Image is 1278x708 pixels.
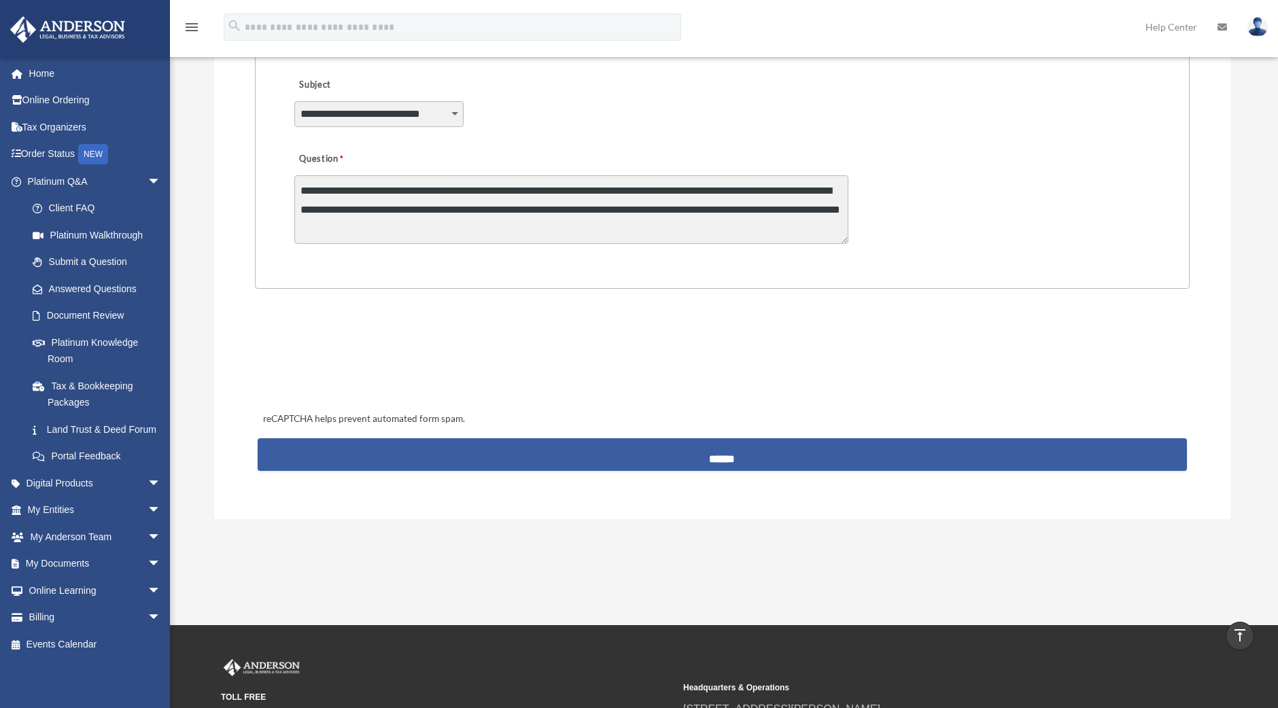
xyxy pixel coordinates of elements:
[19,302,182,330] a: Document Review
[6,16,129,43] img: Anderson Advisors Platinum Portal
[10,550,182,578] a: My Documentsarrow_drop_down
[19,275,182,302] a: Answered Questions
[184,24,200,35] a: menu
[10,141,182,169] a: Order StatusNEW
[148,168,175,196] span: arrow_drop_down
[10,497,182,524] a: My Entitiesarrow_drop_down
[10,604,182,631] a: Billingarrow_drop_down
[19,416,182,443] a: Land Trust & Deed Forum
[148,550,175,578] span: arrow_drop_down
[10,168,182,195] a: Platinum Q&Aarrow_drop_down
[10,60,182,87] a: Home
[19,372,182,416] a: Tax & Bookkeeping Packages
[184,19,200,35] i: menu
[294,76,424,95] label: Subject
[221,659,303,677] img: Anderson Advisors Platinum Portal
[19,222,182,249] a: Platinum Walkthrough
[221,690,674,705] small: TOLL FREE
[19,249,175,276] a: Submit a Question
[19,329,182,372] a: Platinum Knowledge Room
[148,577,175,605] span: arrow_drop_down
[148,604,175,632] span: arrow_drop_down
[10,113,182,141] a: Tax Organizers
[294,150,400,169] label: Question
[78,144,108,164] div: NEW
[10,523,182,550] a: My Anderson Teamarrow_drop_down
[148,497,175,525] span: arrow_drop_down
[683,681,1136,695] small: Headquarters & Operations
[1247,17,1268,37] img: User Pic
[1232,627,1248,643] i: vertical_align_top
[10,577,182,604] a: Online Learningarrow_drop_down
[227,18,242,33] i: search
[1226,622,1254,650] a: vertical_align_top
[10,87,182,114] a: Online Ordering
[148,523,175,551] span: arrow_drop_down
[19,443,182,470] a: Portal Feedback
[10,631,182,658] a: Events Calendar
[258,411,1187,427] div: reCAPTCHA helps prevent automated form spam.
[259,331,466,384] iframe: reCAPTCHA
[10,470,182,497] a: Digital Productsarrow_drop_down
[148,470,175,497] span: arrow_drop_down
[19,195,182,222] a: Client FAQ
